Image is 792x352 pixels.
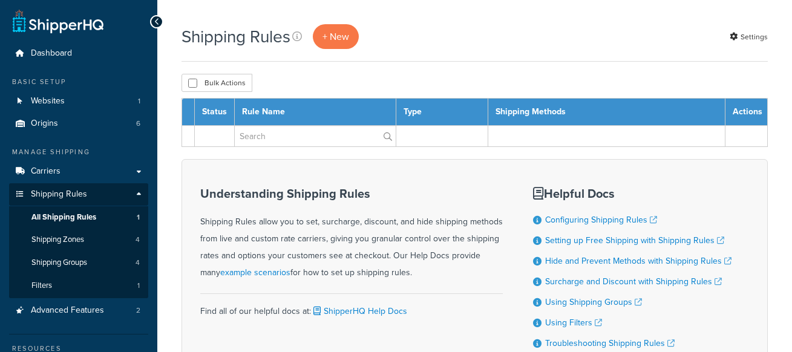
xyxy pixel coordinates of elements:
[31,189,87,200] span: Shipping Rules
[200,293,503,320] div: Find all of our helpful docs at:
[138,96,140,106] span: 1
[488,99,725,126] th: Shipping Methods
[9,147,148,157] div: Manage Shipping
[200,187,503,200] h3: Understanding Shipping Rules
[31,235,84,245] span: Shipping Zones
[9,183,148,298] li: Shipping Rules
[182,25,290,48] h1: Shipping Rules
[235,99,396,126] th: Rule Name
[545,213,657,226] a: Configuring Shipping Rules
[195,99,235,126] th: Status
[137,212,140,223] span: 1
[136,305,140,316] span: 2
[545,316,602,329] a: Using Filters
[725,99,768,126] th: Actions
[31,48,72,59] span: Dashboard
[136,235,140,245] span: 4
[9,112,148,135] a: Origins 6
[31,212,96,223] span: All Shipping Rules
[545,337,675,350] a: Troubleshooting Shipping Rules
[9,229,148,251] li: Shipping Zones
[9,299,148,322] a: Advanced Features 2
[137,281,140,291] span: 1
[9,90,148,112] li: Websites
[9,42,148,65] a: Dashboard
[136,258,140,268] span: 4
[13,9,103,33] a: ShipperHQ Home
[9,206,148,229] li: All Shipping Rules
[322,30,349,44] span: + New
[31,119,58,129] span: Origins
[182,74,252,92] button: Bulk Actions
[313,24,359,49] a: + New
[200,187,503,281] div: Shipping Rules allow you to set, surcharge, discount, and hide shipping methods from live and cus...
[9,183,148,206] a: Shipping Rules
[396,99,488,126] th: Type
[545,234,724,247] a: Setting up Free Shipping with Shipping Rules
[730,28,768,45] a: Settings
[9,299,148,322] li: Advanced Features
[545,255,731,267] a: Hide and Prevent Methods with Shipping Rules
[9,90,148,112] a: Websites 1
[533,187,731,200] h3: Helpful Docs
[235,126,396,146] input: Search
[9,206,148,229] a: All Shipping Rules 1
[220,266,290,279] a: example scenarios
[9,77,148,87] div: Basic Setup
[31,258,87,268] span: Shipping Groups
[9,252,148,274] li: Shipping Groups
[9,275,148,297] a: Filters 1
[545,296,642,308] a: Using Shipping Groups
[9,229,148,251] a: Shipping Zones 4
[9,160,148,183] a: Carriers
[9,112,148,135] li: Origins
[9,252,148,274] a: Shipping Groups 4
[545,275,722,288] a: Surcharge and Discount with Shipping Rules
[31,281,52,291] span: Filters
[136,119,140,129] span: 6
[31,305,104,316] span: Advanced Features
[9,275,148,297] li: Filters
[31,96,65,106] span: Websites
[31,166,61,177] span: Carriers
[311,305,407,318] a: ShipperHQ Help Docs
